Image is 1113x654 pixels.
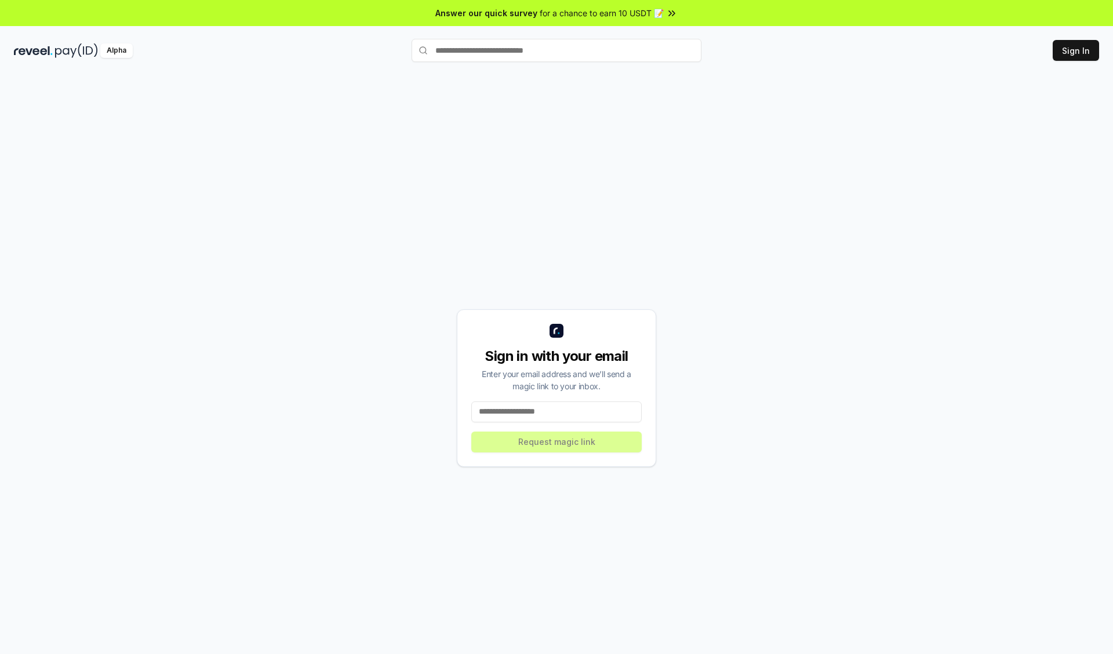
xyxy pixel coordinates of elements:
img: pay_id [55,43,98,58]
button: Sign In [1053,40,1099,61]
div: Sign in with your email [471,347,642,366]
div: Enter your email address and we’ll send a magic link to your inbox. [471,368,642,392]
img: reveel_dark [14,43,53,58]
div: Alpha [100,43,133,58]
span: Answer our quick survey [435,7,537,19]
img: logo_small [550,324,563,338]
span: for a chance to earn 10 USDT 📝 [540,7,664,19]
